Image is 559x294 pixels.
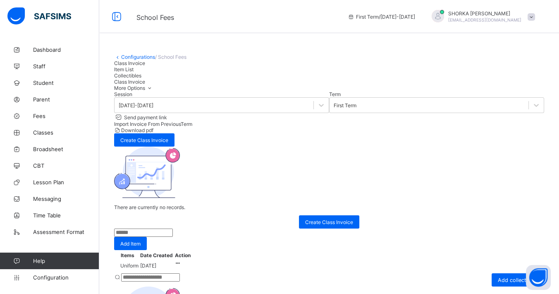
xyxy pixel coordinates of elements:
[140,252,173,259] th: Date Created
[33,146,99,152] span: Broadsheet
[33,274,99,281] span: Configuration
[120,263,139,269] span: Uniform
[33,63,99,70] span: Staff
[121,127,153,133] span: Download pdf
[33,113,99,119] span: Fees
[33,212,99,219] span: Time Table
[114,72,141,79] span: Collectibles
[448,10,521,17] span: SHORKA [PERSON_NAME]
[114,147,544,229] div: There are currently no records.
[174,252,191,259] th: Action
[114,66,134,72] span: Item List
[114,147,180,198] img: academics.830fd61bc8807c8ddf7a6434d507d981.svg
[334,102,356,108] div: First Term
[423,10,539,24] div: SHORKAJOEL
[33,229,99,235] span: Assessment Format
[305,219,353,225] span: Create Class Invoice
[120,241,141,247] span: Add Item
[33,258,99,264] span: Help
[526,265,551,290] button: Open asap
[114,204,544,210] p: There are currently no records.
[498,277,538,283] span: Add collectibles
[123,114,167,120] span: Send payment link
[33,179,99,186] span: Lesson Plan
[33,96,99,103] span: Parent
[33,195,99,202] span: Messaging
[114,121,192,127] span: Import Invoice From Previous Term
[136,13,174,22] span: School Fees
[33,80,99,86] span: Student
[33,46,99,53] span: Dashboard
[7,7,71,25] img: safsims
[140,263,173,269] span: [DATE]
[33,162,99,169] span: CBT
[116,252,139,259] th: Items
[114,91,132,97] span: Session
[114,60,145,66] span: Class Invoice
[448,17,521,22] span: [EMAIL_ADDRESS][DOMAIN_NAME]
[33,129,99,136] span: Classes
[155,54,186,60] span: / School Fees
[329,91,341,97] span: Term
[120,137,168,143] span: Create Class Invoice
[121,54,155,60] a: Configurations
[119,102,153,108] div: [DATE]-[DATE]
[348,14,415,20] span: session/term information
[114,85,153,91] span: More Options
[114,79,145,85] span: Class Invoice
